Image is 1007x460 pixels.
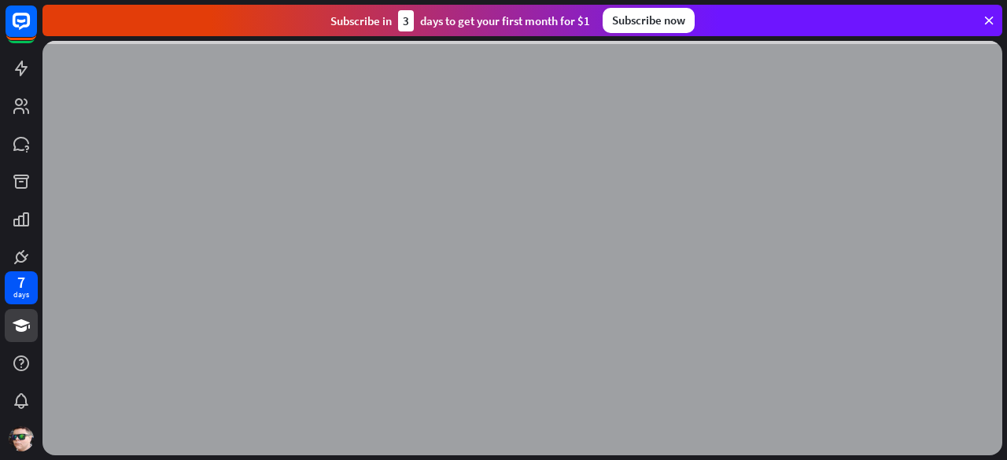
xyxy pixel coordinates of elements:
[13,289,29,300] div: days
[5,271,38,304] a: 7 days
[330,10,590,31] div: Subscribe in days to get your first month for $1
[603,8,695,33] div: Subscribe now
[398,10,414,31] div: 3
[17,275,25,289] div: 7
